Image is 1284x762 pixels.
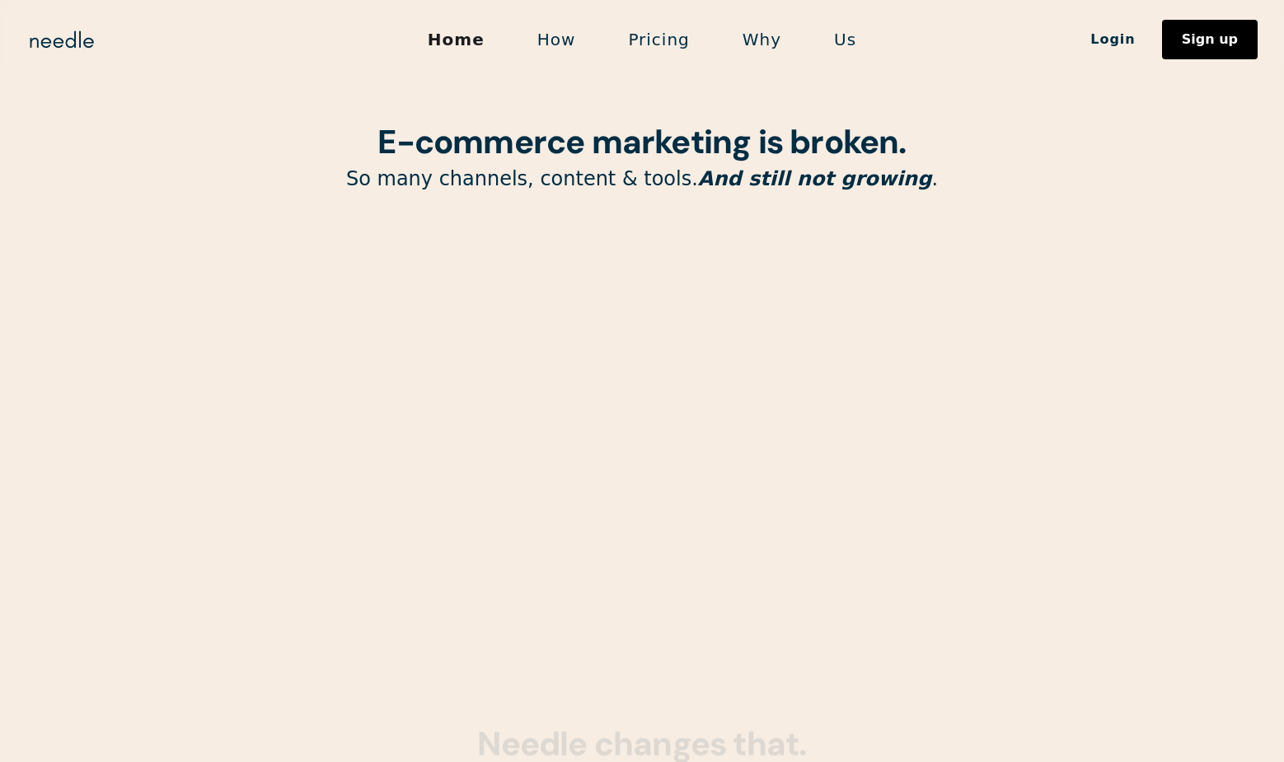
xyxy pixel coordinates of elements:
a: Home [401,22,511,57]
a: Us [808,22,883,57]
a: How [511,22,602,57]
a: Login [1064,26,1162,54]
em: And still not growing [698,167,932,190]
a: Pricing [602,22,715,57]
a: Why [716,22,808,57]
div: Sign up [1182,33,1238,46]
a: Sign up [1162,20,1258,59]
strong: E-commerce marketing is broken. [377,120,906,163]
p: So many channels, content & tools. . [222,166,1062,192]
